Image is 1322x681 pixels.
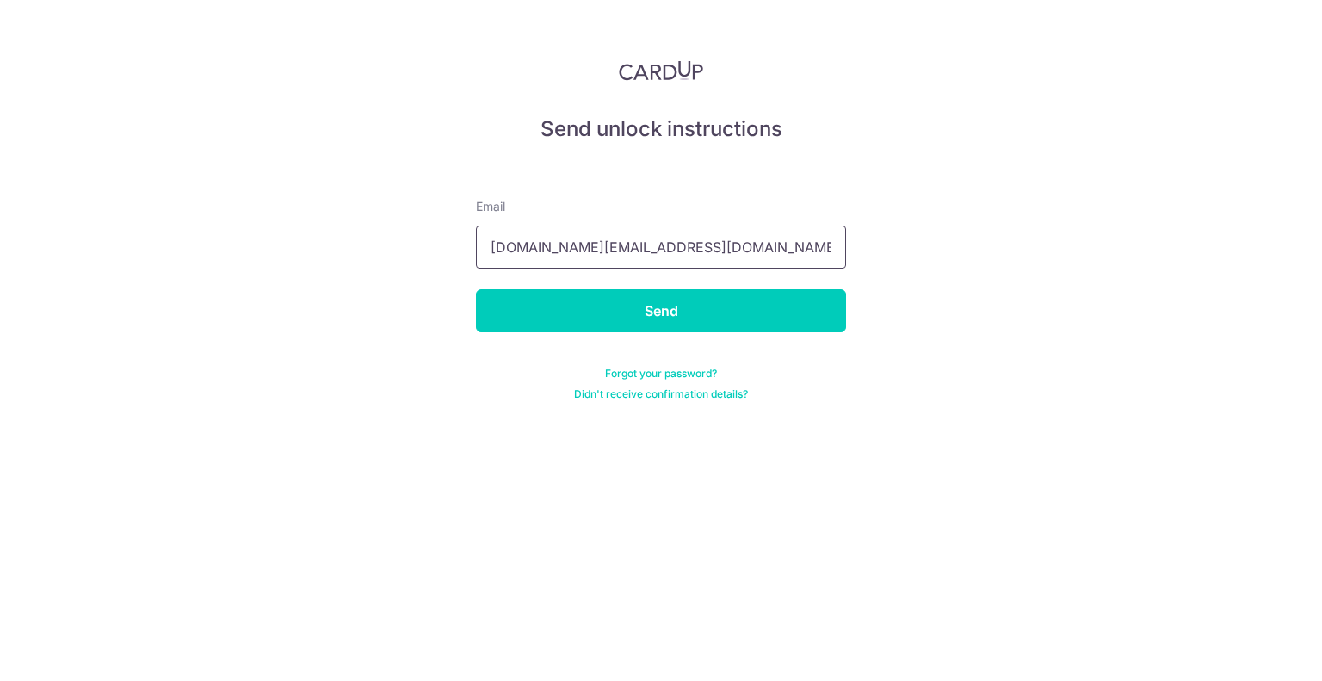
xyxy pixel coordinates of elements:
[619,60,703,81] img: CardUp Logo
[476,115,846,143] h5: Send unlock instructions
[476,226,846,269] input: Enter your Email
[574,387,748,401] a: Didn't receive confirmation details?
[476,289,846,332] input: Send
[476,199,505,214] span: translation missing: en.devise.label.Email
[605,367,717,381] a: Forgot your password?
